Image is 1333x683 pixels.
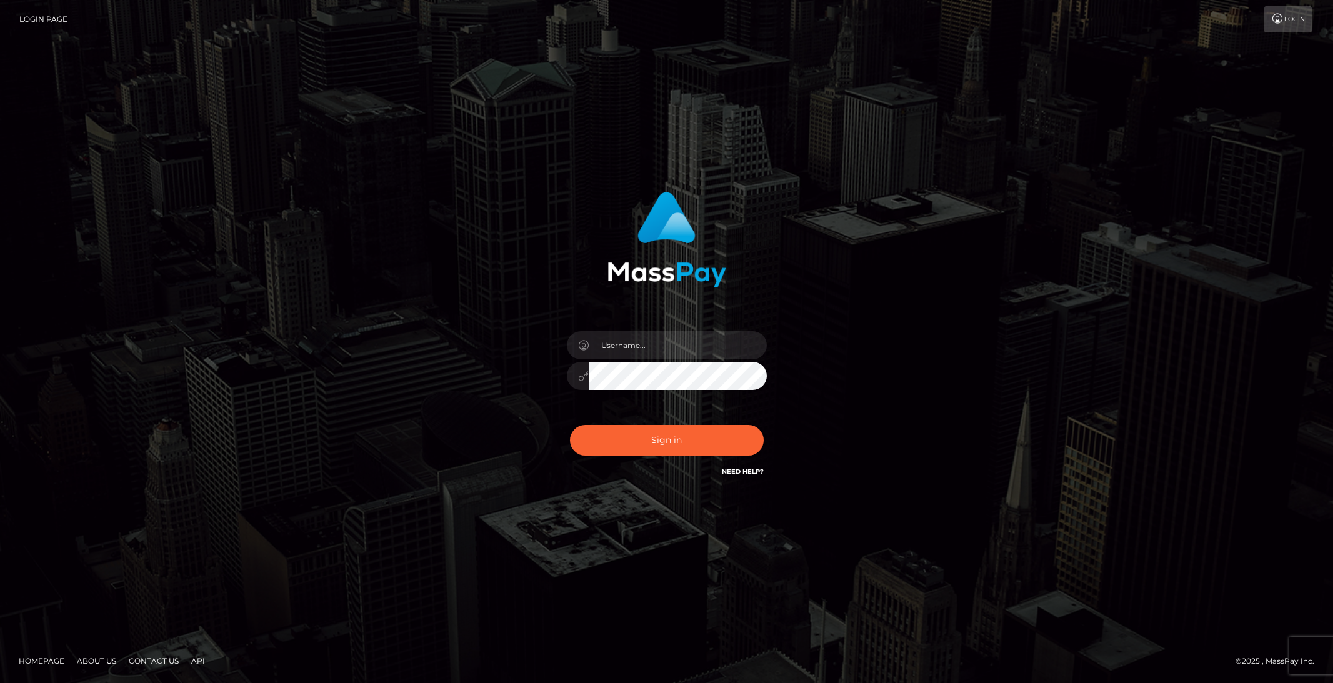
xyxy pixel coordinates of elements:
[1236,654,1324,668] div: © 2025 , MassPay Inc.
[186,651,210,671] a: API
[19,6,67,32] a: Login Page
[124,651,184,671] a: Contact Us
[589,331,767,359] input: Username...
[722,467,764,476] a: Need Help?
[607,192,726,287] img: MassPay Login
[14,651,69,671] a: Homepage
[72,651,121,671] a: About Us
[570,425,764,456] button: Sign in
[1264,6,1312,32] a: Login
